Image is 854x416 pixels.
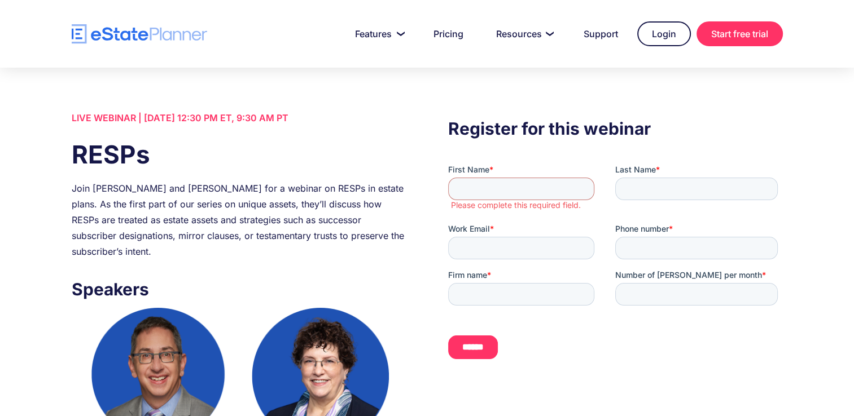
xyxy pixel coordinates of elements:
[448,164,782,379] iframe: Form 0
[72,110,406,126] div: LIVE WEBINAR | [DATE] 12:30 PM ET, 9:30 AM PT
[697,21,783,46] a: Start free trial
[341,23,414,45] a: Features
[637,21,691,46] a: Login
[448,116,782,141] h3: Register for this webinar
[72,24,207,44] a: home
[72,180,406,259] div: Join [PERSON_NAME] and [PERSON_NAME] for a webinar on RESPs in estate plans. As the first part of...
[72,137,406,172] h1: RESPs
[72,276,406,302] h3: Speakers
[483,23,564,45] a: Resources
[420,23,477,45] a: Pricing
[570,23,632,45] a: Support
